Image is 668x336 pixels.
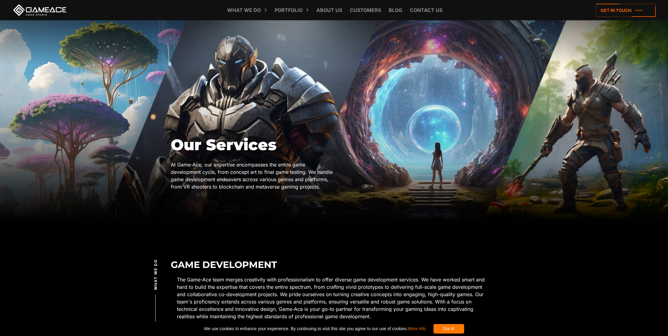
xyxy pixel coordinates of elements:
span: What we do [153,259,158,290]
a: More info [408,326,426,331]
div: At Game-Ace, our expertise encompasses the entire game development cycle, from concept art to fin... [171,161,334,190]
p: The Game-Ace team merges creativity with professionalism to offer diverse game development servic... [177,276,491,320]
div: Got it! [433,324,464,334]
h1: Our Services [171,136,334,153]
span: We use cookies to enhance your experience. By continuing to visit this site you agree to our use ... [204,324,426,334]
a: Get in touch [596,4,656,17]
h2: Game Development [171,260,497,270]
